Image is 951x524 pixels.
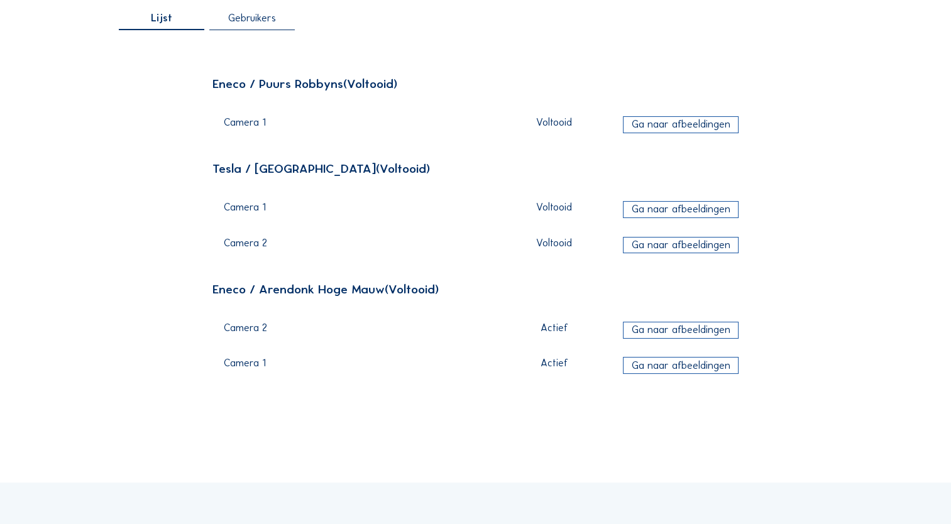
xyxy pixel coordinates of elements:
[623,357,739,374] div: Ga naar afbeeldingen
[385,281,439,297] span: (Voltooid)
[623,116,739,133] div: Ga naar afbeeldingen
[493,117,616,128] div: Voltooid
[228,13,276,23] span: Gebruikers
[212,283,739,296] div: Eneco / Arendonk Hoge Mauw
[343,76,397,91] span: (Voltooid)
[224,358,485,376] div: Camera 1
[623,322,739,339] div: Ga naar afbeeldingen
[493,358,616,368] div: Actief
[151,13,172,23] span: Lijst
[376,161,430,176] span: (Voltooid)
[493,238,616,248] div: Voltooid
[224,202,485,220] div: Camera 1
[493,202,616,212] div: Voltooid
[224,117,485,135] div: Camera 1
[224,323,485,341] div: Camera 2
[623,237,739,254] div: Ga naar afbeeldingen
[212,163,739,175] div: Tesla / [GEOGRAPHIC_DATA]
[224,238,485,256] div: Camera 2
[623,201,739,218] div: Ga naar afbeeldingen
[493,323,616,333] div: Actief
[212,78,739,90] div: Eneco / Puurs Robbyns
